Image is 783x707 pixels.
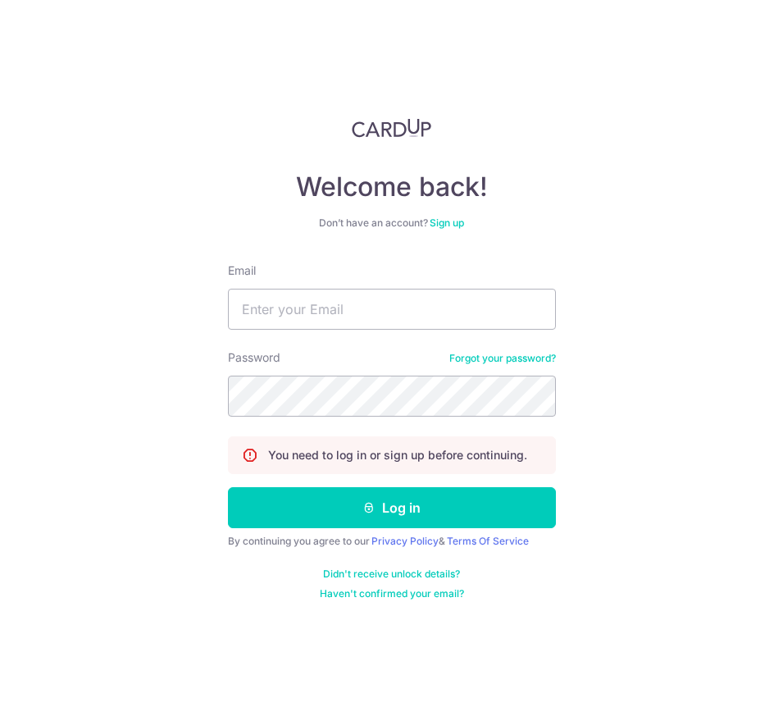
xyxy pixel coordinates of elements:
a: Terms Of Service [447,535,529,547]
div: Don’t have an account? [228,217,556,230]
label: Email [228,262,256,279]
h4: Welcome back! [228,171,556,203]
input: Enter your Email [228,289,556,330]
label: Password [228,349,280,366]
img: CardUp Logo [352,118,432,138]
a: Sign up [430,217,464,229]
a: Haven't confirmed your email? [320,587,464,600]
p: You need to log in or sign up before continuing. [268,447,527,463]
a: Privacy Policy [371,535,439,547]
button: Log in [228,487,556,528]
div: By continuing you agree to our & [228,535,556,548]
a: Didn't receive unlock details? [323,568,460,581]
a: Forgot your password? [449,352,556,365]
